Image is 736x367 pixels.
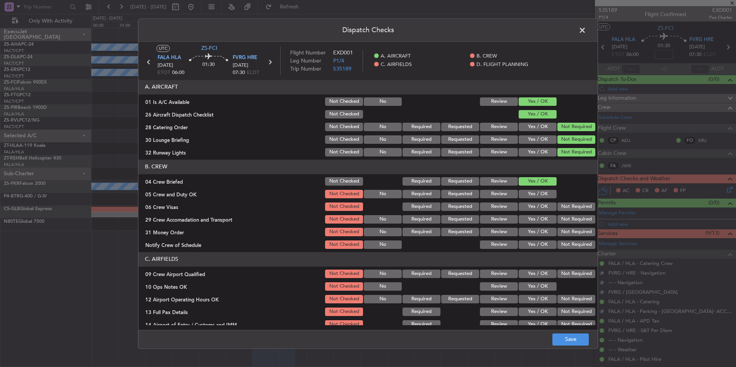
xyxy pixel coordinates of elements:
[557,228,595,236] button: Not Required
[557,135,595,144] button: Not Required
[557,295,595,303] button: Not Required
[557,215,595,224] button: Not Required
[557,202,595,211] button: Not Required
[557,308,595,316] button: Not Required
[138,19,598,42] header: Dispatch Checks
[557,148,595,156] button: Not Required
[557,320,595,329] button: Not Required
[557,123,595,131] button: Not Required
[557,240,595,249] button: Not Required
[557,270,595,278] button: Not Required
